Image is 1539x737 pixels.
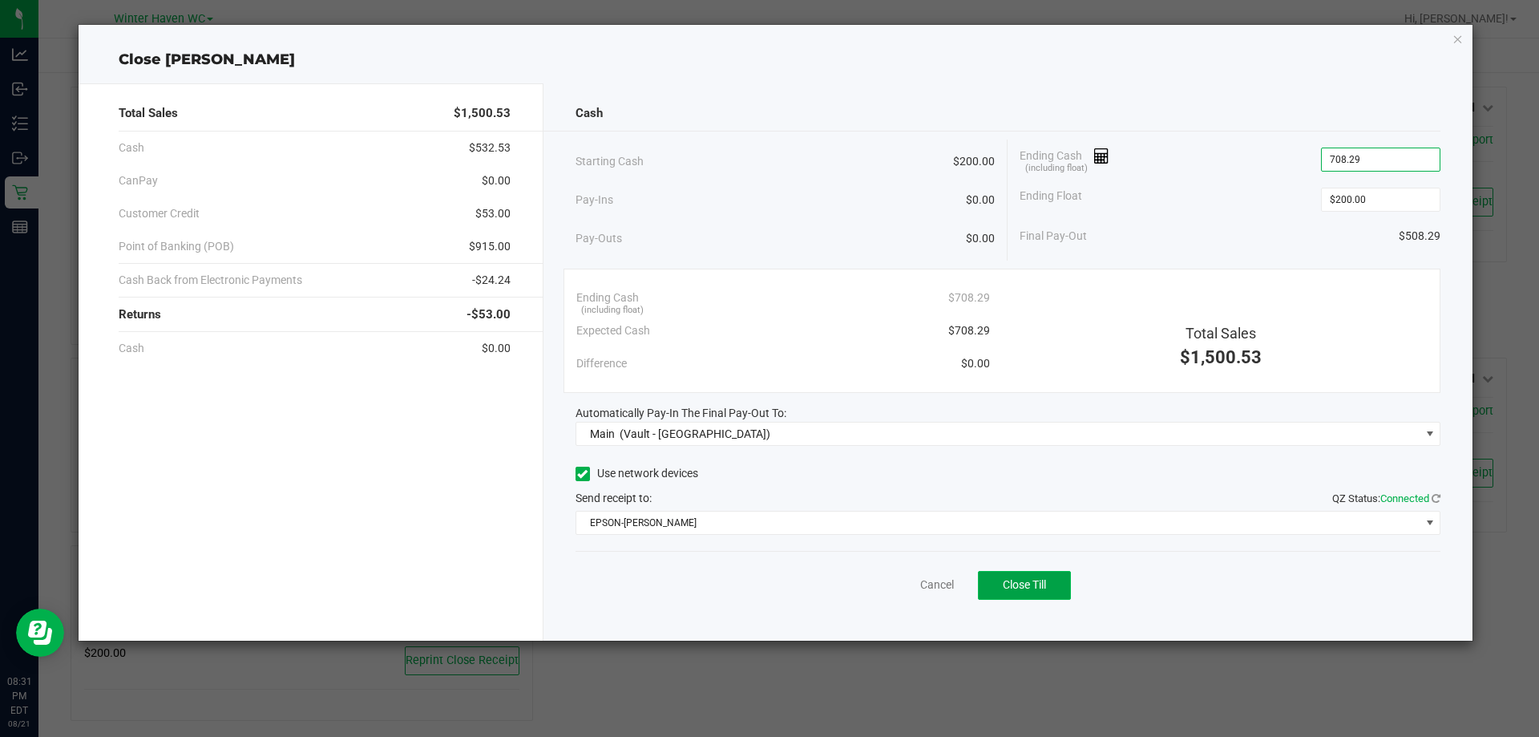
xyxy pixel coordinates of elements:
span: $708.29 [948,322,990,339]
span: $508.29 [1399,228,1440,245]
span: Ending Cash [1020,148,1109,172]
span: QZ Status: [1332,492,1440,504]
span: EPSON-[PERSON_NAME] [576,512,1420,534]
span: Connected [1380,492,1429,504]
span: (including float) [581,304,644,318]
span: Close Till [1003,578,1046,591]
span: Send receipt to: [576,492,652,504]
span: Starting Cash [576,153,644,170]
span: $532.53 [469,140,511,156]
span: (including float) [1025,162,1088,176]
span: Expected Cash [576,322,650,339]
span: Total Sales [119,104,178,123]
span: Cash [119,340,144,357]
span: -$24.24 [472,272,511,289]
span: Point of Banking (POB) [119,238,234,255]
span: -$53.00 [467,306,511,324]
span: $915.00 [469,238,511,255]
span: (Vault - [GEOGRAPHIC_DATA]) [620,427,770,440]
button: Close Till [978,571,1071,600]
div: Close [PERSON_NAME] [79,49,1473,71]
span: $1,500.53 [1180,347,1262,367]
span: Customer Credit [119,205,200,222]
span: Final Pay-Out [1020,228,1087,245]
span: $0.00 [961,355,990,372]
a: Cancel [920,577,954,593]
span: Cash [576,104,603,123]
span: $200.00 [953,153,995,170]
label: Use network devices [576,465,698,482]
span: Cash Back from Electronic Payments [119,272,302,289]
span: Total Sales [1186,325,1256,342]
span: CanPay [119,172,158,189]
iframe: Resource center [16,609,64,657]
span: $0.00 [482,172,511,189]
span: $0.00 [966,230,995,247]
span: Difference [576,355,627,372]
span: Pay-Outs [576,230,622,247]
span: Automatically Pay-In The Final Pay-Out To: [576,407,786,419]
span: $708.29 [948,290,990,306]
span: Main [590,427,615,440]
span: Cash [119,140,144,156]
span: $0.00 [482,340,511,357]
div: Returns [119,298,511,332]
span: Ending Float [1020,188,1082,212]
span: Pay-Ins [576,192,613,209]
span: $1,500.53 [454,104,511,123]
span: $0.00 [966,192,995,209]
span: Ending Cash [576,290,639,306]
span: $53.00 [475,205,511,222]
